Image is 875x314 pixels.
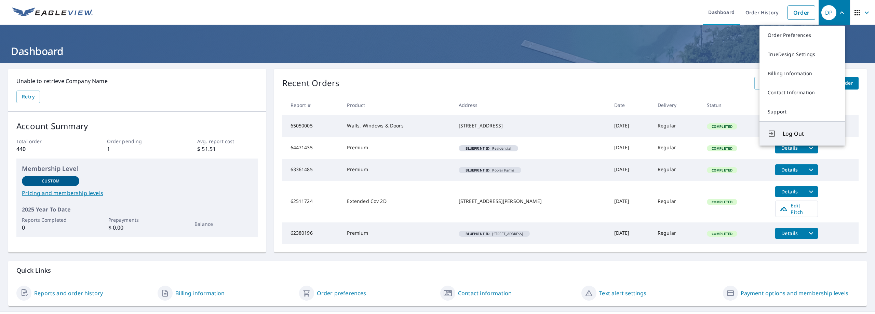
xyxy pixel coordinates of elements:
[108,223,166,232] p: $ 0.00
[609,137,652,159] td: [DATE]
[42,178,59,184] p: Custom
[461,232,527,235] span: [STREET_ADDRESS]
[461,168,519,172] span: Poplar Farms
[787,5,815,20] a: Order
[708,200,737,204] span: Completed
[22,205,252,214] p: 2025 Year To Date
[16,138,77,145] p: Total order
[22,93,35,101] span: Retry
[775,164,804,175] button: detailsBtn-63361485
[779,188,800,195] span: Details
[609,115,652,137] td: [DATE]
[708,231,737,236] span: Completed
[453,95,609,115] th: Address
[708,124,737,129] span: Completed
[821,5,836,20] div: DP
[754,77,803,90] a: View All Orders
[282,137,342,159] td: 64471435
[804,164,818,175] button: filesDropdownBtn-63361485
[759,102,845,121] a: Support
[282,159,342,181] td: 63361485
[459,122,603,129] div: [STREET_ADDRESS]
[282,222,342,244] td: 62380196
[652,95,701,115] th: Delivery
[708,168,737,173] span: Completed
[22,189,252,197] a: Pricing and membership levels
[652,222,701,244] td: Regular
[652,181,701,222] td: Regular
[341,159,453,181] td: Premium
[108,216,166,223] p: Prepayments
[282,181,342,222] td: 62511724
[759,64,845,83] a: Billing Information
[775,201,818,217] a: Edit Pitch
[34,289,103,297] a: Reports and order history
[599,289,646,297] a: Text alert settings
[16,266,859,275] p: Quick Links
[759,45,845,64] a: TrueDesign Settings
[708,146,737,151] span: Completed
[341,95,453,115] th: Product
[466,232,490,235] em: Blueprint ID
[609,181,652,222] td: [DATE]
[652,115,701,137] td: Regular
[775,186,804,197] button: detailsBtn-62511724
[609,95,652,115] th: Date
[804,228,818,239] button: filesDropdownBtn-62380196
[16,77,258,85] p: Unable to retrieve Company Name
[609,222,652,244] td: [DATE]
[341,181,453,222] td: Extended Cov 2D
[780,202,813,215] span: Edit Pitch
[282,77,340,90] p: Recent Orders
[341,222,453,244] td: Premium
[12,8,93,18] img: EV Logo
[759,83,845,102] a: Contact Information
[341,115,453,137] td: Walls, Windows & Doors
[759,121,845,146] button: Log Out
[459,198,603,205] div: [STREET_ADDRESS][PERSON_NAME]
[779,230,800,236] span: Details
[775,142,804,153] button: detailsBtn-64471435
[282,95,342,115] th: Report #
[783,129,837,138] span: Log Out
[16,91,40,103] button: Retry
[282,115,342,137] td: 65050005
[107,145,167,153] p: 1
[341,137,453,159] td: Premium
[16,145,77,153] p: 440
[197,138,257,145] p: Avg. report cost
[741,289,848,297] a: Payment options and membership levels
[804,142,818,153] button: filesDropdownBtn-64471435
[458,289,512,297] a: Contact information
[652,159,701,181] td: Regular
[461,147,515,150] span: Residential
[701,95,770,115] th: Status
[779,145,800,151] span: Details
[779,166,800,173] span: Details
[775,228,804,239] button: detailsBtn-62380196
[194,220,252,228] p: Balance
[22,223,79,232] p: 0
[609,159,652,181] td: [DATE]
[197,145,257,153] p: $ 51.51
[22,164,252,173] p: Membership Level
[652,137,701,159] td: Regular
[759,26,845,45] a: Order Preferences
[175,289,225,297] a: Billing information
[16,120,258,132] p: Account Summary
[8,44,867,58] h1: Dashboard
[317,289,366,297] a: Order preferences
[466,168,490,172] em: Blueprint ID
[107,138,167,145] p: Order pending
[804,186,818,197] button: filesDropdownBtn-62511724
[466,147,490,150] em: Blueprint ID
[22,216,79,223] p: Reports Completed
